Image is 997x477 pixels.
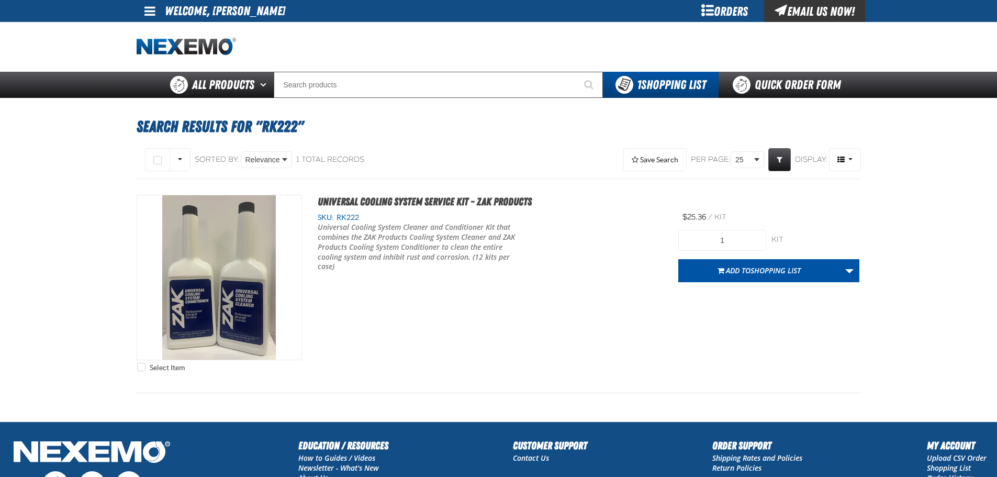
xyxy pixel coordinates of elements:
button: Start Searching [577,72,603,98]
span: kit [714,213,726,221]
a: Expand or Collapse Grid Filters [768,148,791,171]
input: Product Quantity [678,230,766,251]
a: Shopping List [927,463,971,473]
span: Per page: [691,155,731,165]
h2: Order Support [712,438,802,453]
a: Upload CSV Order [927,453,987,463]
button: Add toShopping List [678,259,840,282]
span: All Products [192,75,254,94]
span: / [708,213,712,221]
a: Universal Cooling System Service Kit - ZAK Products [318,195,532,208]
button: Open All Products pages [256,72,274,98]
div: 1 total records [296,155,364,165]
img: Nexemo Logo [10,438,173,469]
h2: My Account [927,438,987,453]
div: kit [771,235,859,245]
a: More Actions [839,259,859,282]
a: Shipping Rates and Policies [712,453,802,463]
strong: 1 [637,77,641,92]
button: Rows selection options [170,148,191,171]
span: RK222 [334,213,359,221]
a: How to Guides / Videos [298,453,375,463]
span: $25.36 [682,213,706,221]
span: Product Grid Views Toolbar [830,149,860,171]
a: Quick Order Form [719,72,860,98]
input: Select Item [137,363,145,371]
span: Shopping List [750,265,801,275]
a: Newsletter - What's New [298,463,379,473]
h2: Education / Resources [298,438,388,453]
h2: Customer Support [513,438,587,453]
button: Product Grid Views Toolbar [829,148,861,171]
p: Universal Cooling System Cleaner and Conditioner Kit that combines the ZAK Products Cooling Syste... [318,223,525,272]
div: SKU: [318,213,663,223]
span: Add to [726,265,801,275]
: View Details of the Universal Cooling System Service Kit - ZAK Products [137,195,301,360]
label: Select Item [137,363,185,373]
h1: Search Results for "rk222" [137,113,861,141]
span: Sorted By: [195,155,239,164]
button: You have 1 Shopping List. Open to view details [603,72,719,98]
a: Home [137,38,236,56]
span: Display: [795,155,827,164]
span: Save Search [640,156,678,164]
a: Contact Us [513,453,549,463]
span: Relevance [245,154,280,165]
img: Universal Cooling System Service Kit - ZAK Products [137,195,301,360]
button: Expand or Collapse Saved Search drop-down to save a search query [623,148,687,171]
span: 25 [735,154,752,165]
img: Nexemo logo [137,38,236,56]
a: Return Policies [712,463,761,473]
input: Search [274,72,603,98]
span: Shopping List [637,77,706,92]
